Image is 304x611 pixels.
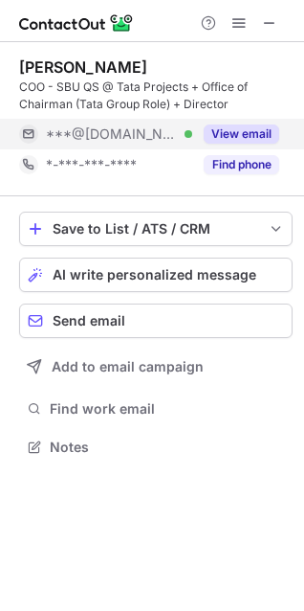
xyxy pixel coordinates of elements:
button: AI write personalized message [19,258,293,292]
img: ContactOut v5.3.10 [19,11,134,34]
span: Find work email [50,400,285,418]
span: AI write personalized message [53,267,256,283]
div: Save to List / ATS / CRM [53,221,259,237]
span: Add to email campaign [52,359,204,374]
button: Find work email [19,396,293,422]
button: Reveal Button [204,155,279,174]
button: Reveal Button [204,124,279,144]
div: COO - SBU QS @ Tata Projects + Office of Chairman (Tata Group Role) + Director [19,79,293,113]
span: Send email [53,313,125,328]
span: Notes [50,439,285,456]
span: ***@[DOMAIN_NAME] [46,125,178,143]
div: [PERSON_NAME] [19,57,147,77]
button: Send email [19,304,293,338]
button: Add to email campaign [19,350,293,384]
button: save-profile-one-click [19,212,293,246]
button: Notes [19,434,293,461]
